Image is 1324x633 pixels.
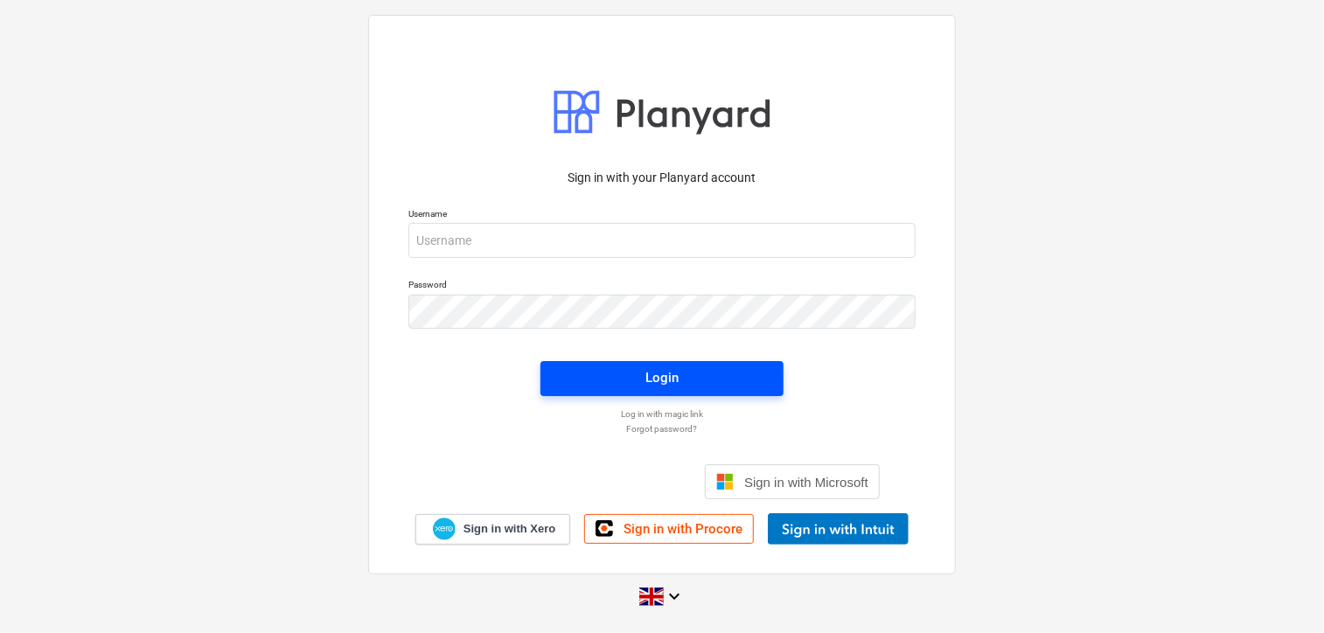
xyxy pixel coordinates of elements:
div: Login [645,366,679,389]
button: Login [540,361,784,396]
a: Sign in with Procore [584,514,754,544]
span: Sign in with Microsoft [744,475,868,490]
a: Log in with magic link [400,408,924,420]
p: Sign in with your Planyard account [408,169,916,187]
p: Username [408,208,916,223]
img: Microsoft logo [716,473,734,490]
span: Sign in with Xero [463,521,555,537]
a: Sign in with Xero [415,514,571,545]
i: keyboard_arrow_down [664,586,685,607]
p: Password [408,279,916,294]
a: Forgot password? [400,423,924,435]
input: Username [408,223,916,258]
img: Xero logo [433,518,456,541]
iframe: Prisijungimas naudojant „Google“ mygtuką [436,463,700,501]
span: Sign in with Procore [624,521,742,537]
